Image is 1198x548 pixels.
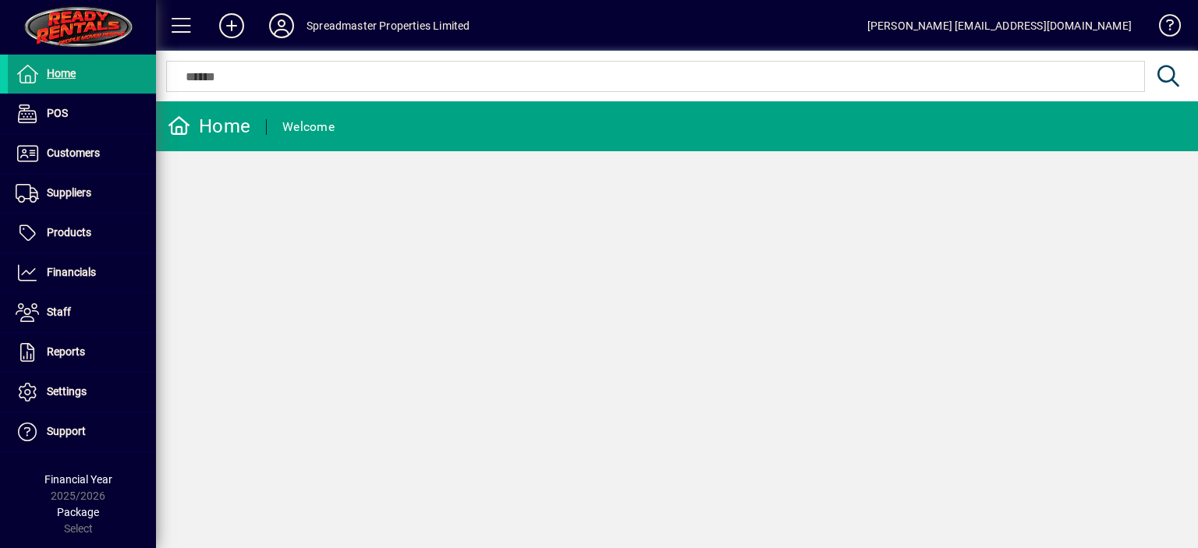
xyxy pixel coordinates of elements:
span: Home [47,67,76,80]
a: Support [8,412,156,451]
span: Package [57,506,99,518]
a: Suppliers [8,174,156,213]
a: Staff [8,293,156,332]
div: Spreadmaster Properties Limited [307,13,470,38]
span: Suppliers [47,186,91,199]
span: Settings [47,385,87,398]
a: Knowledge Base [1147,3,1179,54]
span: Financials [47,266,96,278]
span: Reports [47,345,85,358]
a: Products [8,214,156,253]
a: Reports [8,333,156,372]
div: Home [168,114,250,139]
span: POS [47,107,68,119]
span: Support [47,425,86,437]
span: Customers [47,147,100,159]
span: Products [47,226,91,239]
button: Add [207,12,257,40]
a: POS [8,94,156,133]
span: Financial Year [44,473,112,486]
a: Financials [8,253,156,292]
a: Settings [8,373,156,412]
div: [PERSON_NAME] [EMAIL_ADDRESS][DOMAIN_NAME] [867,13,1132,38]
a: Customers [8,134,156,173]
button: Profile [257,12,307,40]
div: Welcome [282,115,335,140]
span: Staff [47,306,71,318]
